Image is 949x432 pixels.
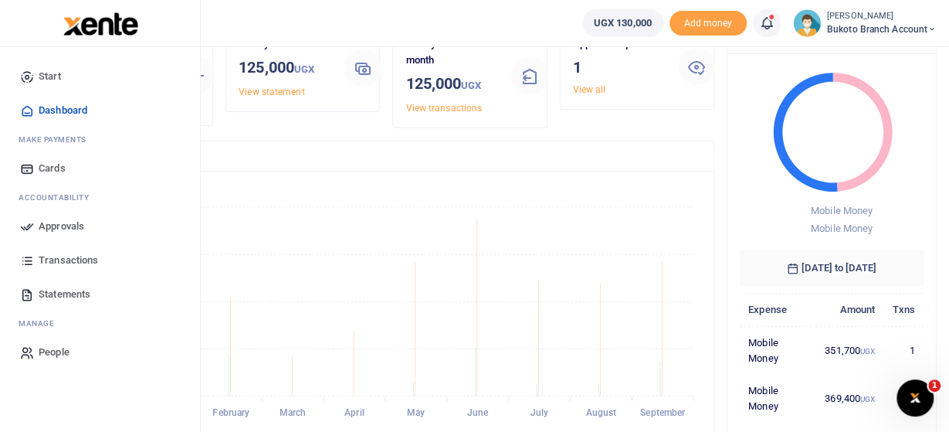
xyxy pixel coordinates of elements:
span: Bukoto Branch account [827,22,937,36]
tspan: February [212,407,249,418]
small: UGX [860,395,875,403]
th: Amount [816,293,883,326]
a: UGX 130,000 [582,9,663,37]
span: Statements [39,287,90,302]
li: Ac [12,185,188,209]
tspan: July [530,407,548,418]
a: Dashboard [12,94,188,128]
a: Start [12,60,188,94]
tspan: April [344,407,364,418]
img: profile-user [793,9,821,37]
span: Approvals [39,219,84,234]
img: logo-large [63,12,138,36]
td: 1 [883,326,924,374]
h3: 1 [573,56,666,79]
small: UGX [860,347,875,355]
a: View transactions [405,103,482,114]
th: Expense [740,293,816,326]
a: Transactions [12,243,188,277]
span: Mobile Money [811,223,873,234]
a: People [12,335,188,369]
tspan: September [640,407,686,418]
li: M [12,311,188,335]
tspan: May [407,407,425,418]
span: Transactions [39,253,98,268]
td: Mobile Money [740,375,816,423]
span: People [39,345,69,360]
li: Toup your wallet [669,11,747,36]
span: Add money [669,11,747,36]
small: UGX [461,80,481,91]
a: Add money [669,16,747,28]
th: Txns [883,293,924,326]
a: Statements [12,277,188,311]
a: profile-user [PERSON_NAME] Bukoto Branch account [793,9,937,37]
a: Approvals [12,209,188,243]
tspan: March [280,407,307,418]
h3: 125,000 [405,72,499,97]
span: Start [39,69,61,84]
p: Money out this month [405,36,499,69]
span: anage [26,318,55,329]
td: 369,400 [816,375,883,423]
iframe: Intercom live chat [896,379,934,417]
span: 1 [928,379,941,392]
td: 2 [883,375,924,423]
a: Cards [12,151,188,185]
h3: 125,000 [239,56,332,81]
span: Cards [39,161,66,176]
td: Mobile Money [740,326,816,374]
tspan: August [585,407,616,418]
h6: [DATE] to [DATE] [740,250,924,287]
span: Dashboard [39,103,87,118]
li: M [12,128,188,151]
small: [PERSON_NAME] [827,10,937,23]
li: Wallet ballance [576,9,669,37]
small: UGX [294,63,314,75]
td: 351,700 [816,326,883,374]
a: View statement [239,87,304,97]
tspan: June [467,407,489,418]
a: View all [573,84,606,95]
a: logo-small logo-large logo-large [62,17,138,29]
span: countability [30,192,89,203]
span: ake Payments [26,134,86,145]
h4: Transactions Overview [72,148,701,165]
span: UGX 130,000 [594,15,652,31]
span: Mobile Money [811,205,873,216]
